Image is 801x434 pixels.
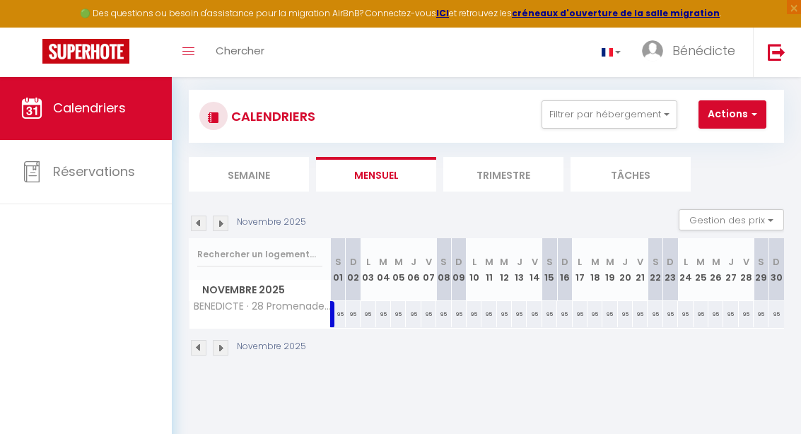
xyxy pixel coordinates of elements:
[637,255,643,269] abbr: V
[436,238,451,301] th: 08
[455,255,462,269] abbr: D
[467,238,481,301] th: 10
[758,255,764,269] abbr: S
[578,255,582,269] abbr: L
[546,255,553,269] abbr: S
[768,301,784,327] div: 95
[672,42,735,59] span: Bénédicte
[573,301,587,327] div: 95
[606,255,614,269] abbr: M
[205,28,275,77] a: Chercher
[768,43,785,61] img: logout
[698,100,766,129] button: Actions
[557,238,572,301] th: 16
[411,255,416,269] abbr: J
[394,255,403,269] abbr: M
[743,255,749,269] abbr: V
[678,238,693,301] th: 24
[452,238,467,301] th: 09
[723,238,738,301] th: 27
[678,301,693,327] div: 95
[391,301,406,327] div: 95
[653,255,659,269] abbr: S
[728,255,734,269] abbr: J
[512,7,720,19] a: créneaux d'ouverture de la salle migration
[679,209,784,230] button: Gestion des prix
[512,238,527,301] th: 13
[754,301,768,327] div: 95
[696,255,705,269] abbr: M
[739,301,754,327] div: 95
[561,255,568,269] abbr: D
[739,238,754,301] th: 28
[421,238,436,301] th: 07
[532,255,538,269] abbr: V
[512,301,527,327] div: 95
[571,157,691,192] li: Tâches
[542,301,557,327] div: 95
[557,301,572,327] div: 95
[216,43,264,58] span: Chercher
[361,238,375,301] th: 03
[694,238,708,301] th: 25
[366,255,370,269] abbr: L
[648,238,662,301] th: 22
[517,255,522,269] abbr: J
[237,216,306,229] p: Novembre 2025
[467,301,481,327] div: 95
[754,238,768,301] th: 29
[631,28,753,77] a: ... Bénédicte
[723,301,738,327] div: 95
[642,40,663,61] img: ...
[452,301,467,327] div: 95
[350,255,357,269] abbr: D
[335,255,341,269] abbr: S
[443,157,563,192] li: Trimestre
[633,301,648,327] div: 95
[472,255,476,269] abbr: L
[228,100,315,132] h3: CALENDRIERS
[481,301,496,327] div: 95
[346,301,361,327] div: 95
[376,238,391,301] th: 04
[768,238,784,301] th: 30
[667,255,674,269] abbr: D
[684,255,688,269] abbr: L
[436,7,449,19] strong: ICI
[633,238,648,301] th: 21
[618,301,633,327] div: 95
[573,238,587,301] th: 17
[42,39,129,64] img: Super Booking
[618,238,633,301] th: 20
[485,255,493,269] abbr: M
[712,255,720,269] abbr: M
[189,280,330,300] span: Novembre 2025
[406,238,421,301] th: 06
[440,255,447,269] abbr: S
[346,238,361,301] th: 02
[421,301,436,327] div: 95
[53,99,126,117] span: Calendriers
[527,301,542,327] div: 95
[316,157,436,192] li: Mensuel
[602,238,617,301] th: 19
[497,238,512,301] th: 12
[602,301,617,327] div: 95
[773,255,780,269] abbr: D
[587,301,602,327] div: 95
[694,301,708,327] div: 95
[197,242,322,267] input: Rechercher un logement...
[426,255,432,269] abbr: V
[406,301,421,327] div: 95
[542,100,677,129] button: Filtrer par hébergement
[587,238,602,301] th: 18
[189,157,309,192] li: Semaine
[361,301,375,327] div: 95
[648,301,662,327] div: 95
[708,238,723,301] th: 26
[53,163,135,180] span: Réservations
[237,340,306,353] p: Novembre 2025
[542,238,557,301] th: 15
[481,238,496,301] th: 11
[331,238,346,301] th: 01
